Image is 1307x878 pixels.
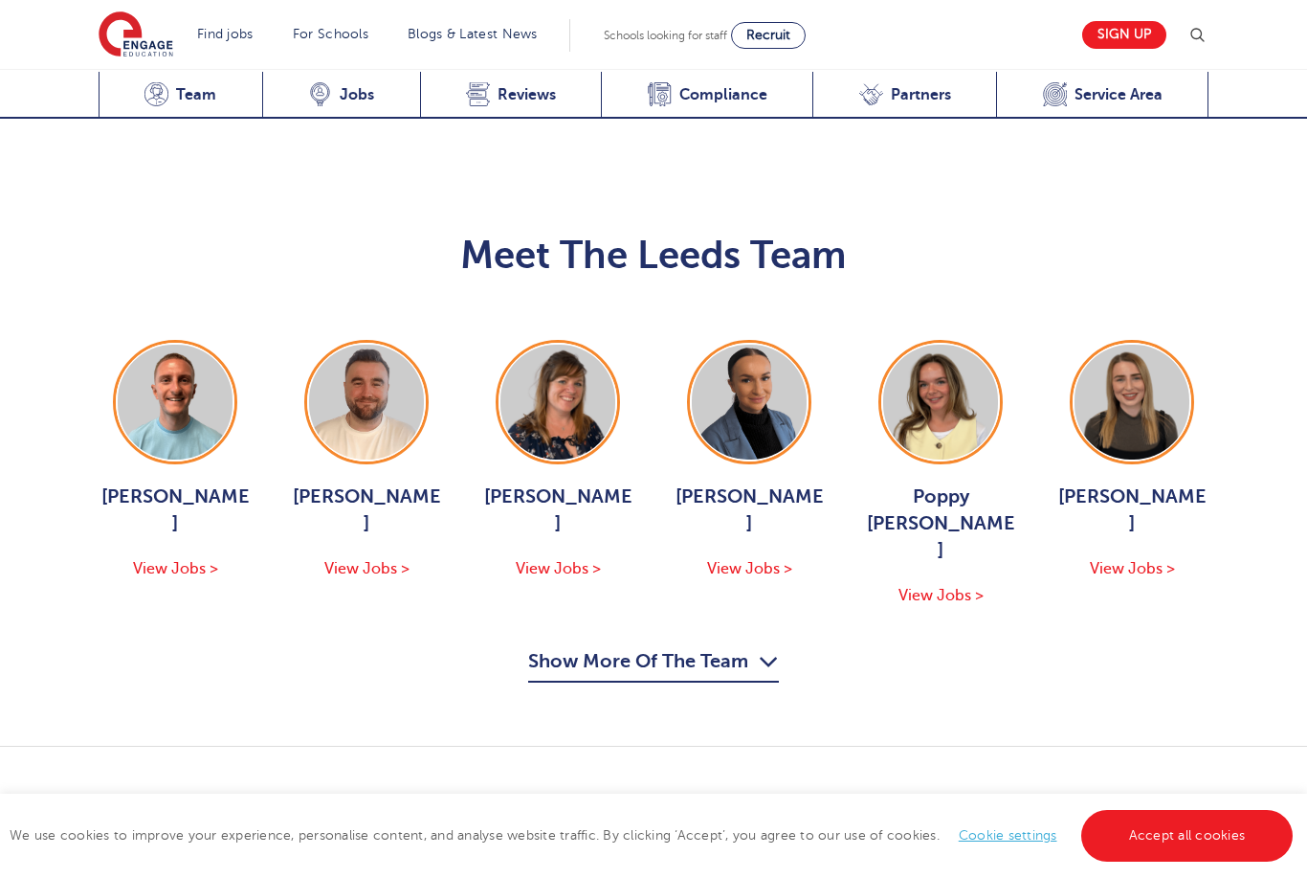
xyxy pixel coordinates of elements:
span: View Jobs > [133,560,218,577]
img: Holly Johnson [692,345,807,460]
button: Show More Of The Team [528,646,779,683]
span: [PERSON_NAME] [290,484,443,537]
a: Team [99,72,262,119]
span: View Jobs > [898,587,984,604]
a: Find jobs [197,27,254,41]
span: Recruit [746,28,790,42]
span: View Jobs > [1090,560,1175,577]
span: Reviews [498,85,556,104]
span: Poppy [PERSON_NAME] [864,484,1017,564]
a: [PERSON_NAME] View Jobs > [1055,340,1208,581]
a: [PERSON_NAME] View Jobs > [481,340,634,581]
a: [PERSON_NAME] View Jobs > [673,340,826,581]
a: Partners [812,72,996,119]
span: [PERSON_NAME] [1055,484,1208,537]
span: [PERSON_NAME] [99,484,252,537]
span: View Jobs > [707,560,792,577]
a: Reviews [420,72,602,119]
img: Layla McCosker [1074,345,1189,460]
span: Service Area [1074,85,1163,104]
a: [PERSON_NAME] View Jobs > [290,340,443,581]
a: Jobs [262,72,420,119]
a: Cookie settings [959,828,1057,843]
span: We use cookies to improve your experience, personalise content, and analyse website traffic. By c... [10,828,1297,843]
img: Chris Rushton [309,345,424,460]
img: George Dignam [118,345,233,460]
a: Sign up [1082,21,1166,49]
span: Schools looking for staff [604,29,727,42]
span: Team [176,85,216,104]
a: For Schools [293,27,368,41]
img: Joanne Wright [500,345,615,460]
a: [PERSON_NAME] View Jobs > [99,340,252,581]
a: Accept all cookies [1081,810,1294,862]
a: Service Area [996,72,1208,119]
span: [PERSON_NAME] [481,484,634,537]
span: Partners [891,85,951,104]
a: Recruit [731,22,806,49]
span: Jobs [340,85,374,104]
span: [PERSON_NAME] [673,484,826,537]
a: Blogs & Latest News [408,27,538,41]
a: Compliance [601,72,812,119]
a: Poppy [PERSON_NAME] View Jobs > [864,340,1017,608]
img: Engage Education [99,11,173,59]
img: Poppy Burnside [883,345,998,460]
span: View Jobs > [516,560,601,577]
span: Compliance [679,85,767,104]
h2: Meet The Leeds Team [99,233,1208,279]
span: View Jobs > [324,560,410,577]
